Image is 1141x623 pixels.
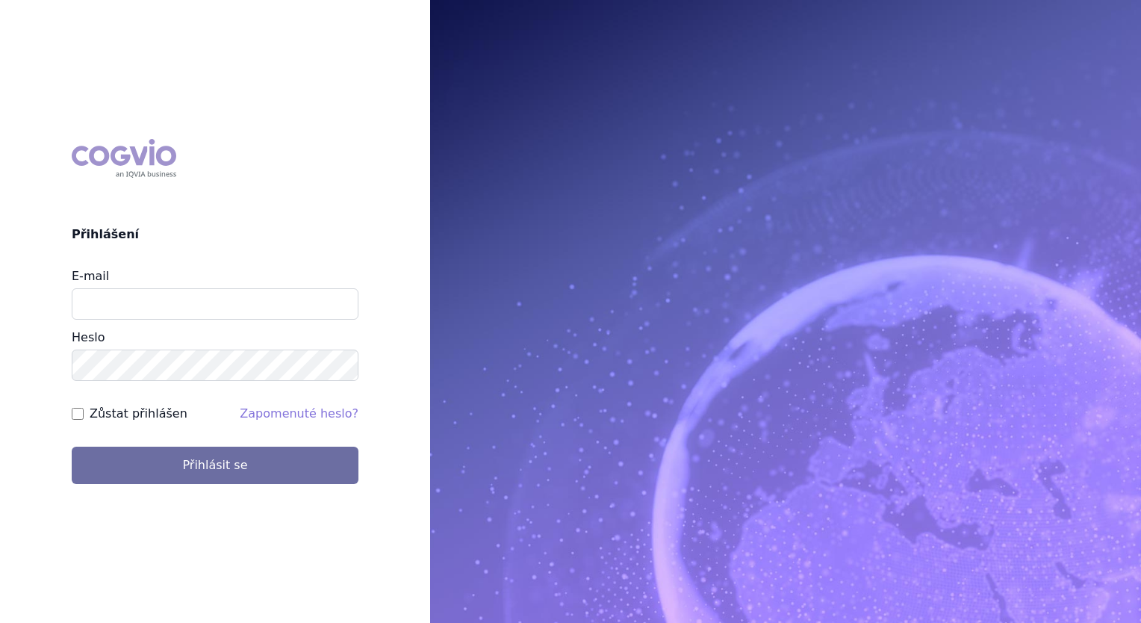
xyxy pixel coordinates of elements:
button: Přihlásit se [72,447,358,484]
div: COGVIO [72,139,176,178]
h2: Přihlášení [72,226,358,244]
label: E-mail [72,269,109,283]
label: Zůstat přihlášen [90,405,187,423]
label: Heslo [72,330,105,344]
a: Zapomenuté heslo? [240,406,358,421]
